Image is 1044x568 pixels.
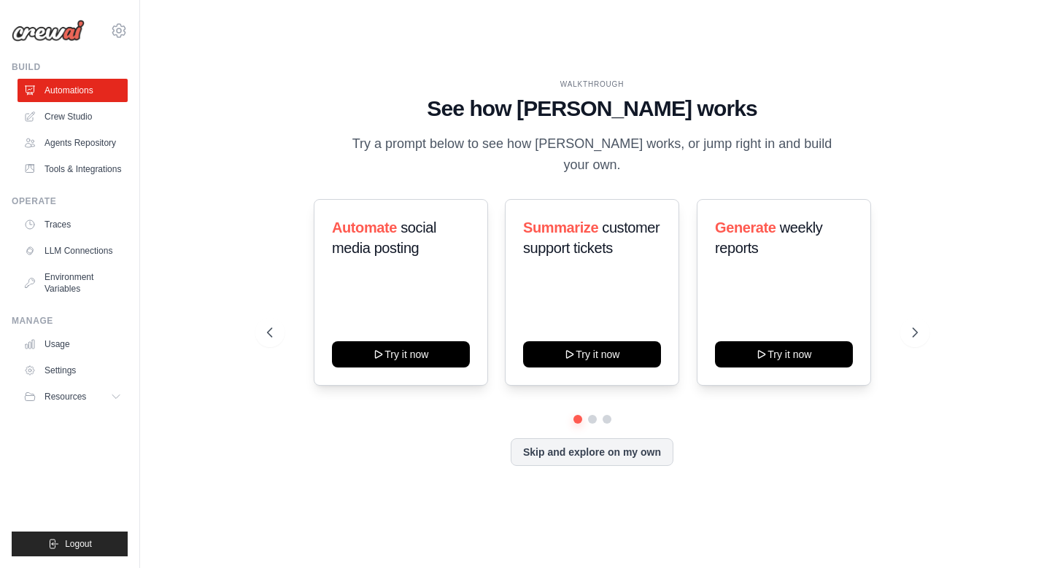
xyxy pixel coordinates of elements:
span: Automate [332,219,397,236]
div: WALKTHROUGH [267,79,918,90]
button: Try it now [332,341,470,367]
a: Traces [18,213,128,236]
span: Logout [65,538,92,550]
a: Environment Variables [18,265,128,300]
a: Tools & Integrations [18,157,128,181]
button: Skip and explore on my own [511,438,673,466]
div: Build [12,61,128,73]
span: Summarize [523,219,598,236]
span: social media posting [332,219,436,256]
button: Try it now [523,341,661,367]
p: Try a prompt below to see how [PERSON_NAME] works, or jump right in and build your own. [347,133,838,176]
img: Logo [12,20,85,42]
span: Generate [715,219,776,236]
div: Manage [12,315,128,327]
a: Agents Repository [18,131,128,155]
button: Logout [12,532,128,556]
a: Settings [18,359,128,382]
div: Operate [12,195,128,207]
button: Try it now [715,341,853,367]
span: Resources [45,391,86,402]
a: Usage [18,332,128,356]
h1: See how [PERSON_NAME] works [267,96,918,122]
a: Automations [18,79,128,102]
button: Resources [18,385,128,408]
a: LLM Connections [18,239,128,262]
span: weekly reports [715,219,822,256]
a: Crew Studio [18,105,128,128]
